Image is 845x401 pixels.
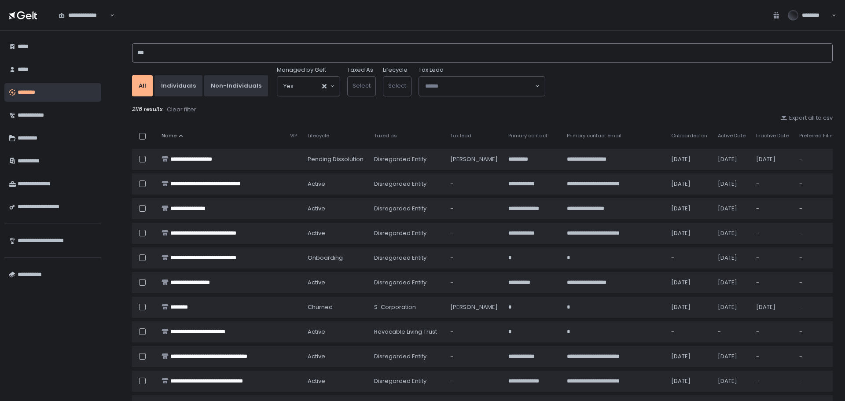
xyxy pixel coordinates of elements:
div: - [450,377,498,385]
div: - [799,353,836,361]
span: Primary contact email [567,132,621,139]
span: active [308,279,325,287]
div: - [450,205,498,213]
div: - [799,328,836,336]
button: Non-Individuals [204,75,268,96]
div: - [799,180,836,188]
span: churned [308,303,333,311]
input: Search for option [294,82,321,91]
div: [DATE] [671,353,707,361]
div: - [450,353,498,361]
span: Select [353,81,371,90]
div: Clear filter [167,106,196,114]
div: - [799,254,836,262]
span: pending Dissolution [308,155,364,163]
span: Inactive Date [756,132,789,139]
div: [DATE] [756,155,789,163]
span: VIP [290,132,297,139]
div: Revocable Living Trust [374,328,440,336]
span: active [308,205,325,213]
span: active [308,353,325,361]
span: Tax Lead [419,66,444,74]
div: - [799,377,836,385]
div: Disregarded Entity [374,279,440,287]
span: Active Date [718,132,746,139]
div: [DATE] [718,254,746,262]
div: Disregarded Entity [374,229,440,237]
div: - [756,254,789,262]
div: Search for option [53,6,114,25]
div: [DATE] [718,303,746,311]
div: - [450,229,498,237]
span: Select [388,81,406,90]
div: - [450,328,498,336]
div: [DATE] [671,303,707,311]
div: Individuals [161,82,196,90]
div: [PERSON_NAME] [450,303,498,311]
div: S-Corporation [374,303,440,311]
div: [DATE] [718,180,746,188]
span: Preferred Filing [799,132,836,139]
label: Lifecycle [383,66,408,74]
div: - [671,254,707,262]
span: active [308,377,325,385]
div: [DATE] [671,180,707,188]
div: [DATE] [718,353,746,361]
div: Search for option [277,77,340,96]
button: Export all to csv [780,114,833,122]
span: active [308,180,325,188]
div: [DATE] [718,205,746,213]
div: - [799,229,836,237]
div: Disregarded Entity [374,180,440,188]
div: Disregarded Entity [374,205,440,213]
span: Taxed as [374,132,397,139]
div: [DATE] [671,377,707,385]
div: [PERSON_NAME] [450,155,498,163]
span: Primary contact [508,132,547,139]
div: - [799,155,836,163]
div: - [450,180,498,188]
button: Clear filter [166,105,197,114]
div: - [450,279,498,287]
span: Managed by Gelt [277,66,326,74]
div: - [450,254,498,262]
div: [DATE] [718,155,746,163]
span: Tax lead [450,132,471,139]
div: All [139,82,146,90]
span: active [308,328,325,336]
span: Yes [283,82,294,91]
button: Clear Selected [322,84,327,88]
div: - [799,303,836,311]
div: 2116 results [132,105,833,114]
div: [DATE] [671,205,707,213]
div: [DATE] [671,229,707,237]
div: [DATE] [671,279,707,287]
span: onboarding [308,254,343,262]
label: Taxed As [347,66,373,74]
div: - [799,205,836,213]
div: Disregarded Entity [374,254,440,262]
div: - [756,205,789,213]
div: - [756,377,789,385]
div: [DATE] [718,377,746,385]
div: - [756,180,789,188]
button: All [132,75,153,96]
span: Name [162,132,176,139]
div: - [756,353,789,361]
input: Search for option [425,82,534,91]
div: Search for option [419,77,545,96]
div: Disregarded Entity [374,155,440,163]
div: - [671,328,707,336]
div: [DATE] [756,303,789,311]
div: - [799,279,836,287]
div: - [756,279,789,287]
span: Lifecycle [308,132,329,139]
div: - [756,328,789,336]
div: Non-Individuals [211,82,261,90]
div: [DATE] [718,279,746,287]
div: Disregarded Entity [374,353,440,361]
div: - [756,229,789,237]
span: Onboarded on [671,132,707,139]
